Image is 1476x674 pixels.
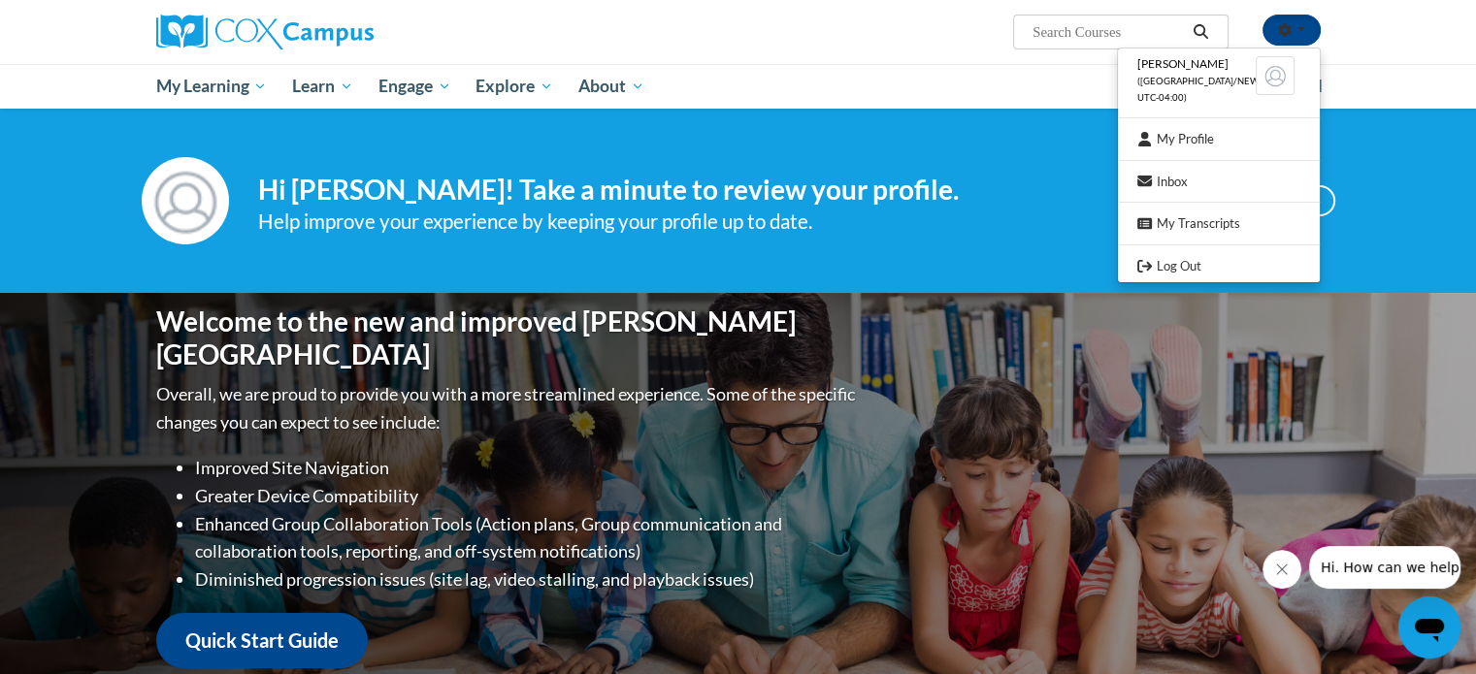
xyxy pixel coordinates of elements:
[476,75,553,98] span: Explore
[566,64,657,109] a: About
[12,14,157,29] span: Hi. How can we help?
[292,75,353,98] span: Learn
[1118,170,1320,194] a: Inbox
[127,64,1350,109] div: Main menu
[195,565,860,594] li: Diminished progression issues (site lag, video stalling, and playback issues)
[1263,15,1321,46] button: Account Settings
[144,64,280,109] a: My Learning
[1118,254,1320,278] a: Logout
[156,613,368,668] a: Quick Start Guide
[366,64,464,109] a: Engage
[155,75,267,98] span: My Learning
[1137,56,1229,71] span: [PERSON_NAME]
[1256,56,1295,95] img: Learner Profile Avatar
[258,174,1186,207] h4: Hi [PERSON_NAME]! Take a minute to review your profile.
[1118,127,1320,151] a: My Profile
[258,206,1186,238] div: Help improve your experience by keeping your profile up to date.
[156,15,374,49] img: Cox Campus
[378,75,451,98] span: Engage
[1118,211,1320,236] a: My Transcripts
[1137,76,1289,103] span: ([GEOGRAPHIC_DATA]/New_York UTC-04:00)
[279,64,366,109] a: Learn
[463,64,566,109] a: Explore
[578,75,644,98] span: About
[1186,20,1215,44] button: Search
[1263,550,1301,589] iframe: Close message
[156,380,860,436] p: Overall, we are proud to provide you with a more streamlined experience. Some of the specific cha...
[156,305,860,370] h1: Welcome to the new and improved [PERSON_NAME][GEOGRAPHIC_DATA]
[195,482,860,510] li: Greater Device Compatibility
[195,454,860,482] li: Improved Site Navigation
[142,157,229,244] img: Profile Image
[156,15,525,49] a: Cox Campus
[1309,546,1460,589] iframe: Message from company
[195,510,860,566] li: Enhanced Group Collaboration Tools (Action plans, Group communication and collaboration tools, re...
[1398,596,1460,658] iframe: Button to launch messaging window
[1031,20,1186,44] input: Search Courses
